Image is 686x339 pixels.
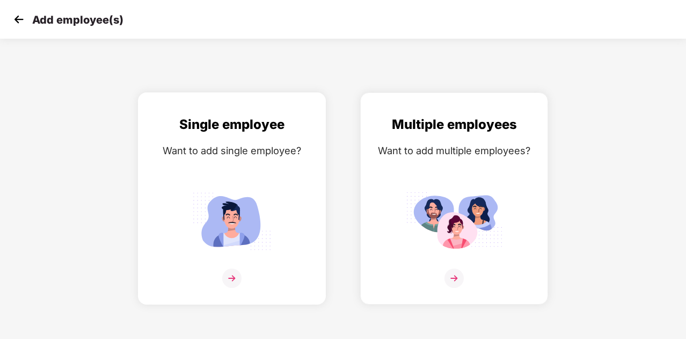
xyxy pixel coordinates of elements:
[371,143,537,158] div: Want to add multiple employees?
[32,13,123,26] p: Add employee(s)
[184,187,280,255] img: svg+xml;base64,PHN2ZyB4bWxucz0iaHR0cDovL3d3dy53My5vcmcvMjAwMC9zdmciIGlkPSJTaW5nbGVfZW1wbG95ZWUiIH...
[11,11,27,27] img: svg+xml;base64,PHN2ZyB4bWxucz0iaHR0cDovL3d3dy53My5vcmcvMjAwMC9zdmciIHdpZHRoPSIzMCIgaGVpZ2h0PSIzMC...
[371,114,537,135] div: Multiple employees
[406,187,502,255] img: svg+xml;base64,PHN2ZyB4bWxucz0iaHR0cDovL3d3dy53My5vcmcvMjAwMC9zdmciIGlkPSJNdWx0aXBsZV9lbXBsb3llZS...
[444,269,464,288] img: svg+xml;base64,PHN2ZyB4bWxucz0iaHR0cDovL3d3dy53My5vcmcvMjAwMC9zdmciIHdpZHRoPSIzNiIgaGVpZ2h0PSIzNi...
[149,114,315,135] div: Single employee
[149,143,315,158] div: Want to add single employee?
[222,269,242,288] img: svg+xml;base64,PHN2ZyB4bWxucz0iaHR0cDovL3d3dy53My5vcmcvMjAwMC9zdmciIHdpZHRoPSIzNiIgaGVpZ2h0PSIzNi...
